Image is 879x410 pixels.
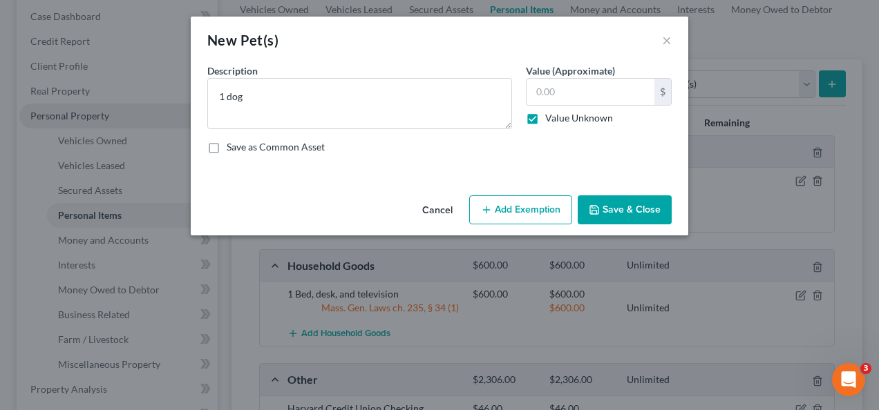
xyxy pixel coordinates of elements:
span: 3 [860,363,871,374]
button: Add Exemption [469,195,572,224]
iframe: Intercom live chat [832,363,865,396]
button: Save & Close [578,195,672,224]
div: New Pet(s) [207,30,278,50]
label: Save as Common Asset [227,140,325,154]
div: $ [654,79,671,105]
button: Cancel [411,197,464,224]
button: × [662,32,672,48]
label: Value Unknown [545,111,613,125]
input: 0.00 [527,79,654,105]
label: Value (Approximate) [526,64,615,78]
span: Description [207,65,258,77]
